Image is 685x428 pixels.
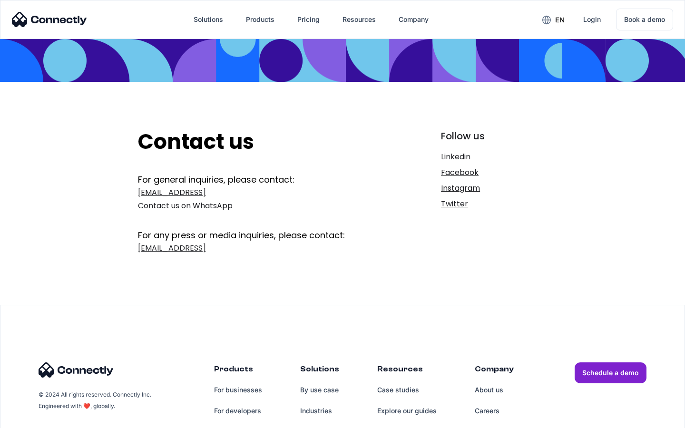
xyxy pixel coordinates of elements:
a: Industries [300,400,339,421]
a: For businesses [214,379,262,400]
img: Connectly Logo [39,362,114,378]
a: Case studies [377,379,437,400]
div: For general inquiries, please contact: [138,174,379,186]
div: Company [399,13,429,26]
a: [EMAIL_ADDRESS]Contact us on WhatsApp [138,186,379,213]
div: Login [583,13,601,26]
a: Schedule a demo [575,362,646,383]
a: By use case [300,379,339,400]
a: Pricing [290,8,327,31]
div: Products [246,13,274,26]
img: Connectly Logo [12,12,87,27]
a: Book a demo [616,9,673,30]
div: en [555,13,565,27]
aside: Language selected: English [10,411,57,425]
a: Explore our guides [377,400,437,421]
a: [EMAIL_ADDRESS] [138,242,379,255]
ul: Language list [19,411,57,425]
div: Resources [377,362,437,379]
a: Login [576,8,608,31]
a: Instagram [441,182,547,195]
a: About us [475,379,514,400]
div: Resources [342,13,376,26]
a: Facebook [441,166,547,179]
div: Company [475,362,514,379]
div: Pricing [297,13,320,26]
div: © 2024 All rights reserved. Connectly Inc. Engineered with ❤️, globally. [39,389,153,412]
div: Follow us [441,129,547,143]
div: Products [214,362,262,379]
a: Careers [475,400,514,421]
a: Linkedin [441,150,547,164]
div: Solutions [300,362,339,379]
h2: Contact us [138,129,379,155]
div: For any press or media inquiries, please contact: [138,215,379,242]
div: Solutions [194,13,223,26]
a: For developers [214,400,262,421]
a: Twitter [441,197,547,211]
